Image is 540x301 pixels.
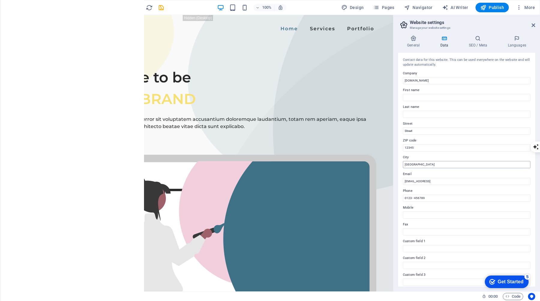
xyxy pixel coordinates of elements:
[398,35,431,48] h4: General
[403,238,530,245] label: Custom field 1
[403,204,530,211] label: Mobile
[403,154,530,161] label: City
[488,293,498,300] span: 00 00
[505,293,520,300] span: Code
[480,4,504,10] span: Publish
[403,103,530,111] label: Last name
[43,1,49,7] div: 5
[403,87,530,94] label: First name
[371,3,397,12] button: Pages
[253,4,274,11] button: 100%
[403,271,530,279] label: Custom field 3
[262,4,272,11] h6: 100%
[431,35,460,48] h4: Data
[158,4,165,11] i: Save (Ctrl+S)
[373,4,394,10] span: Pages
[528,293,535,300] button: Usercentrics
[146,4,153,11] i: Reload page
[482,293,498,300] h6: Session time
[514,3,537,12] button: More
[475,3,509,12] button: Publish
[16,7,42,12] div: Get Started
[402,3,435,12] button: Navigator
[503,293,523,300] button: Code
[157,4,165,11] button: save
[145,4,153,11] button: reload
[403,255,530,262] label: Custom field 2
[403,120,530,127] label: Street
[403,171,530,178] label: Email
[339,3,366,12] div: Design (Ctrl+Alt+Y)
[403,137,530,144] label: ZIP code
[341,4,364,10] span: Design
[3,3,47,16] div: Get Started 5 items remaining, 0% complete
[442,4,468,10] span: AI Writer
[499,35,535,48] h4: Languages
[460,35,499,48] h4: SEO / Meta
[516,4,535,10] span: More
[403,58,530,67] div: Contact data for this website. This can be used everywhere on the website and will update automat...
[403,221,530,228] label: Fax
[440,3,471,12] button: AI Writer
[339,3,366,12] button: Design
[410,25,523,31] h3: Manage your website settings
[410,20,535,25] h2: Website settings
[403,70,530,77] label: Company
[404,4,433,10] span: Navigator
[493,294,493,299] span: :
[403,187,530,195] label: Phone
